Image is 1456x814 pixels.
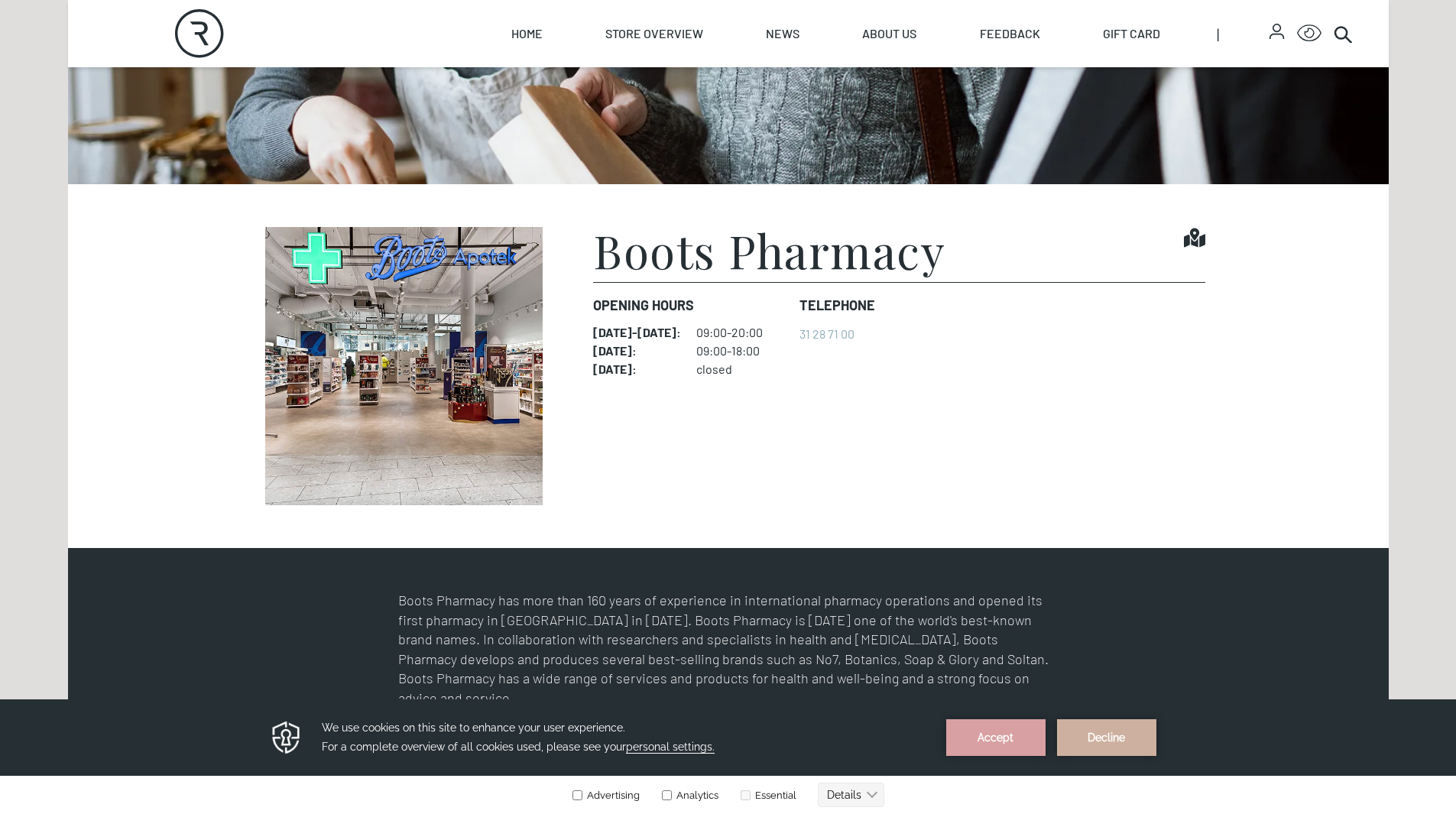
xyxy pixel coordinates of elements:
[741,91,751,101] input: Essential
[593,325,632,339] font: [DATE]
[755,90,796,102] font: Essential
[946,20,1046,57] button: Accept
[322,22,625,34] font: We use cookies on this site to enhance your user experience.
[676,90,718,102] font: Analytics
[1057,20,1156,57] button: Decline
[632,325,637,339] font: -
[766,26,799,41] font: News
[632,343,637,358] font: :
[511,26,543,41] font: Home
[398,592,1052,706] font: Boots Pharmacy has more than 160 years of experience in international pharmacy operations and ope...
[696,343,760,358] font: 09:00-18:00
[662,91,672,101] input: Analytics
[637,325,676,339] font: [DATE]
[696,362,732,376] font: closed
[862,26,916,41] font: About us
[270,20,303,57] img: Privacy reminder
[818,83,884,108] button: Details
[676,325,681,339] font: :
[827,89,861,102] font: Details
[1088,32,1125,44] font: Decline
[799,326,854,341] a: 31 28 71 00
[632,362,637,376] font: :
[587,90,640,102] font: Advertising
[696,325,763,339] font: 09:00-20:00
[593,219,945,281] font: Boots Pharmacy
[1266,336,1321,347] details: Attribution
[978,32,1013,44] font: Accept
[626,41,715,54] font: personal settings.
[799,297,875,313] font: Telephone
[1297,21,1321,46] button: Open Accessibility Menu
[605,26,703,41] font: Store overview
[593,343,632,358] font: [DATE]
[593,362,632,376] font: [DATE]
[980,26,1040,41] font: Feedback
[1103,26,1160,41] font: Gift card
[1217,24,1219,43] font: |
[1270,338,1308,345] font: © Mappedin
[593,297,694,313] font: Opening hours
[572,91,582,101] input: Advertising
[322,41,626,54] font: For a complete overview of all cookies used, please see your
